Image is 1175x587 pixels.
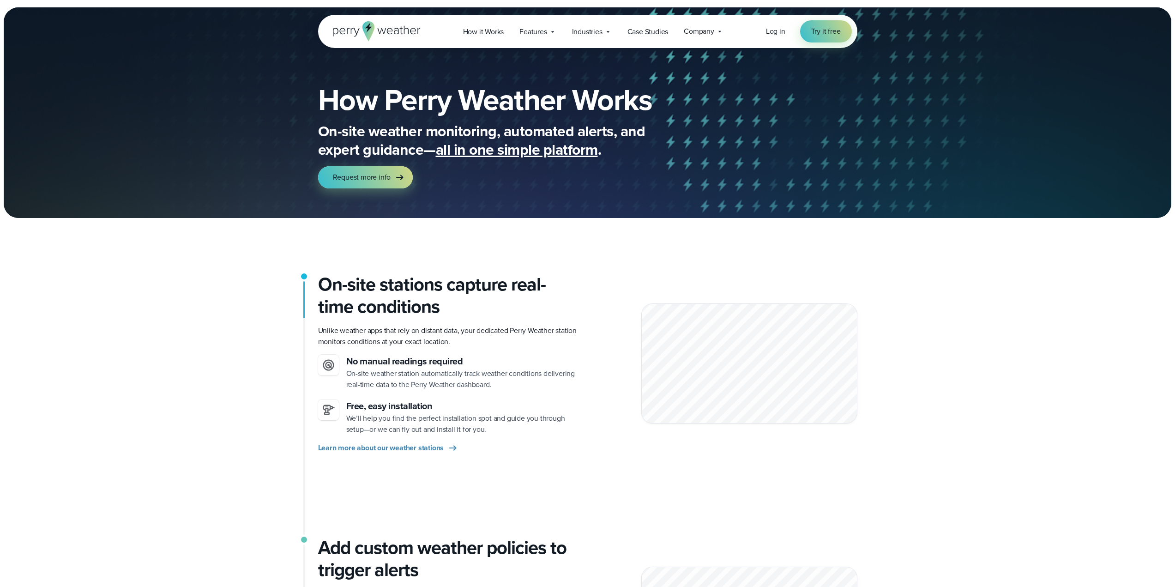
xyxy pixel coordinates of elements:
[620,22,676,41] a: Case Studies
[800,20,852,42] a: Try it free
[346,355,580,368] h3: No manual readings required
[684,26,714,37] span: Company
[436,139,598,161] span: all in one simple platform
[318,442,459,454] a: Learn more about our weather stations
[333,172,391,183] span: Request more info
[346,399,580,413] h3: Free, easy installation
[318,122,687,159] p: On-site weather monitoring, automated alerts, and expert guidance— .
[766,26,785,37] a: Log in
[318,325,580,347] p: Unlike weather apps that rely on distant data, your dedicated Perry Weather station monitors cond...
[811,26,841,37] span: Try it free
[318,85,719,115] h1: How Perry Weather Works
[519,26,547,37] span: Features
[318,537,580,581] h3: Add custom weather policies to trigger alerts
[455,22,512,41] a: How it Works
[346,413,580,435] p: We’ll help you find the perfect installation spot and guide you through setup—or we can fly out a...
[318,166,413,188] a: Request more info
[627,26,669,37] span: Case Studies
[318,273,580,318] h2: On-site stations capture real-time conditions
[346,368,580,390] p: On-site weather station automatically track weather conditions delivering real-time data to the P...
[318,442,444,454] span: Learn more about our weather stations
[572,26,603,37] span: Industries
[766,26,785,36] span: Log in
[463,26,504,37] span: How it Works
